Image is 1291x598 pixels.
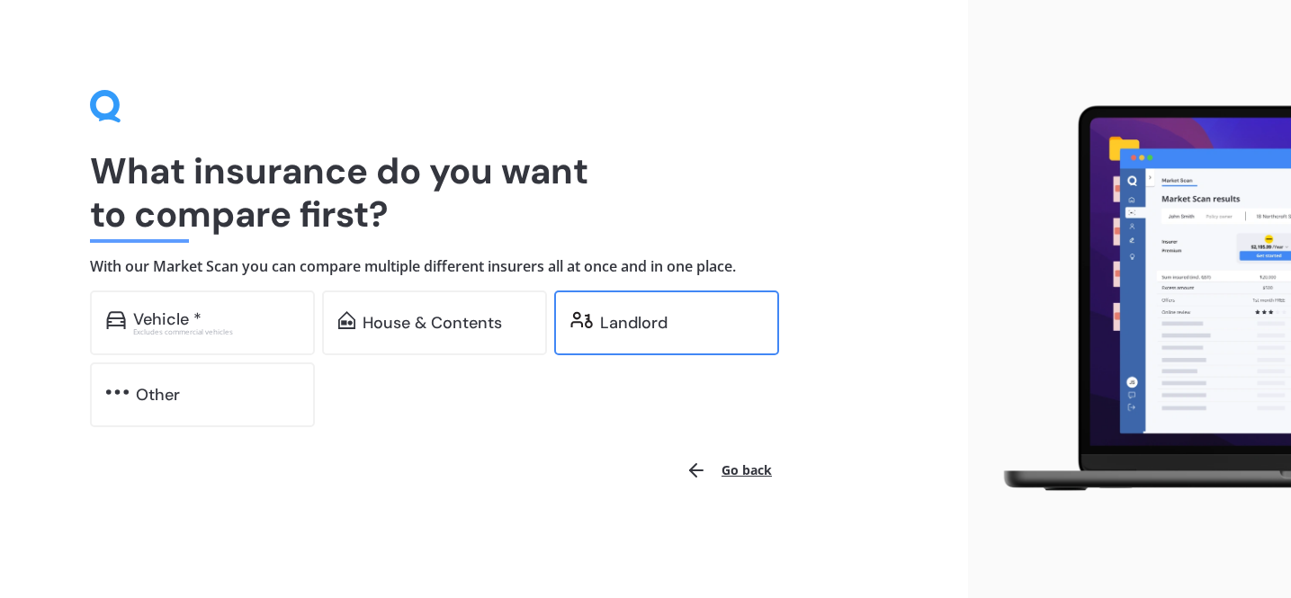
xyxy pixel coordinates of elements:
div: House & Contents [363,314,502,332]
img: car.f15378c7a67c060ca3f3.svg [106,311,126,329]
img: other.81dba5aafe580aa69f38.svg [106,383,129,401]
button: Go back [675,449,783,492]
div: Vehicle * [133,310,202,328]
img: laptop.webp [982,97,1291,502]
div: Other [136,386,180,404]
div: Excludes commercial vehicles [133,328,299,335]
div: Landlord [600,314,668,332]
img: landlord.470ea2398dcb263567d0.svg [570,311,593,329]
img: home-and-contents.b802091223b8502ef2dd.svg [338,311,355,329]
h4: With our Market Scan you can compare multiple different insurers all at once and in one place. [90,257,878,276]
h1: What insurance do you want to compare first? [90,149,878,236]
